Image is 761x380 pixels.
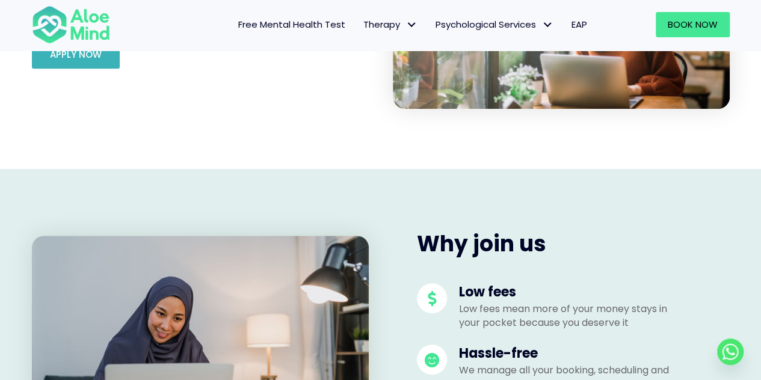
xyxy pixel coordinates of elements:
[459,345,682,363] h4: Hassle-free
[32,5,110,44] img: Aloe mind Logo
[403,16,421,34] span: Therapy: submenu
[436,18,553,31] span: Psychological Services
[717,339,744,365] a: Whatsapp
[459,302,682,329] p: Low fees mean more of your money stays in your pocket because you deserve it
[656,12,730,37] a: Book Now
[50,48,102,61] span: Apply Now
[229,12,354,37] a: Free Mental Health Test
[562,12,596,37] a: EAP
[354,12,427,37] a: TherapyTherapy: submenu
[539,16,556,34] span: Psychological Services: submenu
[363,18,417,31] span: Therapy
[238,18,345,31] span: Free Mental Health Test
[32,39,120,69] a: Apply Now
[417,228,546,259] span: Why join us
[126,12,596,37] nav: Menu
[459,283,682,302] h4: Low fees
[572,18,587,31] span: EAP
[427,12,562,37] a: Psychological ServicesPsychological Services: submenu
[668,18,718,31] span: Book Now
